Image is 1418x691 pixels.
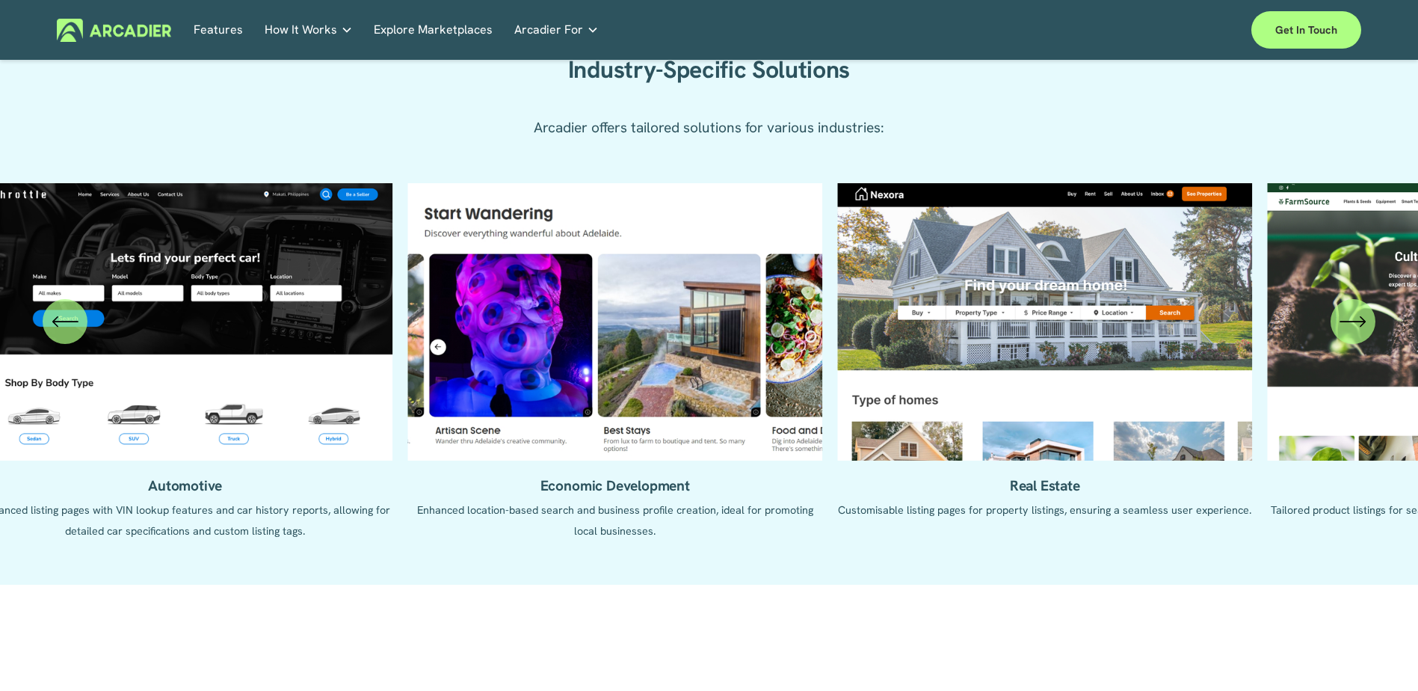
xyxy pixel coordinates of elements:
button: Previous [43,299,87,344]
img: Arcadier [57,19,171,42]
h2: Industry-Specific Solutions [499,55,919,85]
a: Features [194,19,243,42]
a: Get in touch [1251,11,1361,49]
a: folder dropdown [265,19,353,42]
span: How It Works [265,19,337,40]
a: folder dropdown [514,19,599,42]
a: Explore Marketplaces [374,19,493,42]
iframe: Chat Widget [1343,619,1418,691]
button: Next [1331,299,1375,344]
span: Arcadier For [514,19,583,40]
span: Arcadier offers tailored solutions for various industries: [534,118,884,137]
